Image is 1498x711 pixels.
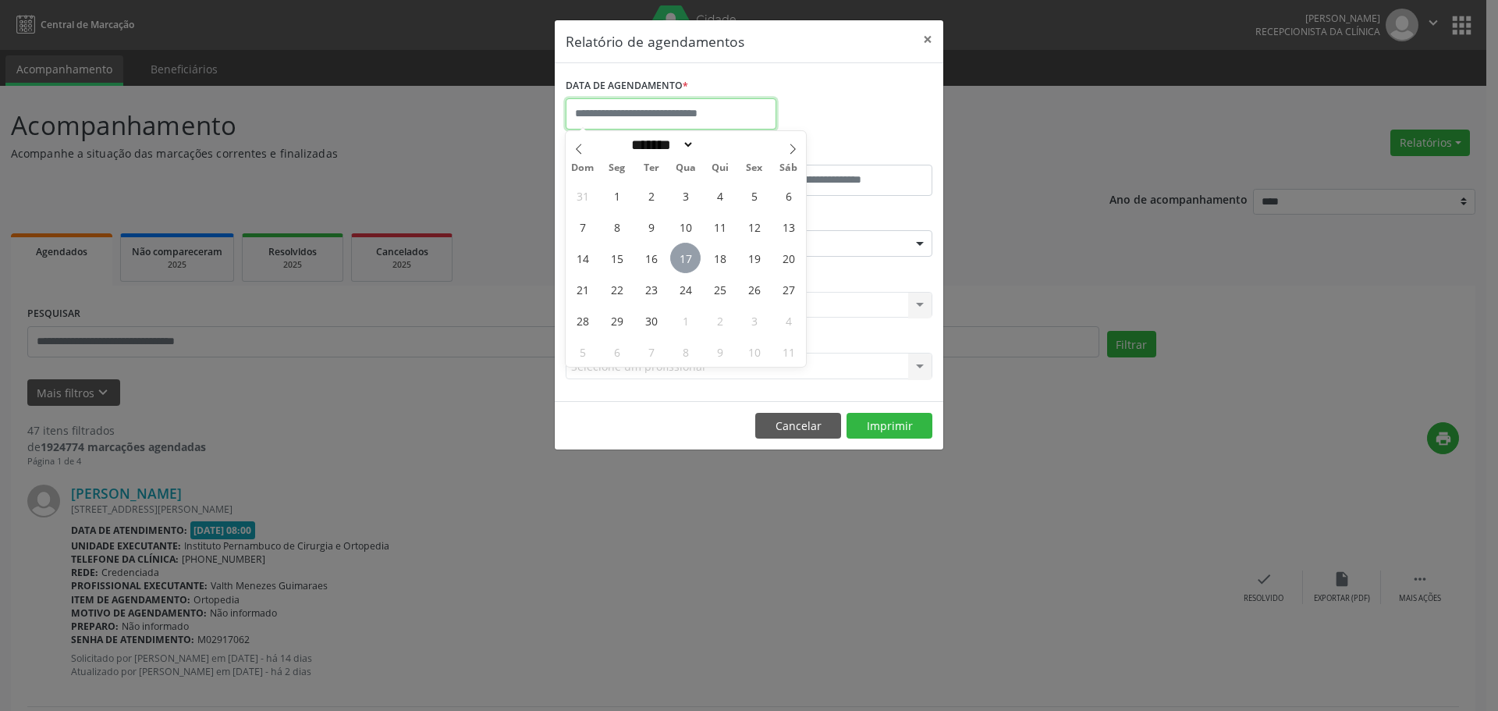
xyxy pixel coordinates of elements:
span: Setembro 29, 2025 [602,305,632,336]
span: Outubro 6, 2025 [602,336,632,367]
span: Outubro 3, 2025 [739,305,769,336]
span: Outubro 2, 2025 [705,305,735,336]
span: Setembro 20, 2025 [773,243,804,273]
span: Setembro 26, 2025 [739,274,769,304]
span: Setembro 27, 2025 [773,274,804,304]
span: Qui [703,163,737,173]
span: Setembro 30, 2025 [636,305,666,336]
span: Setembro 4, 2025 [705,180,735,211]
span: Setembro 15, 2025 [602,243,632,273]
span: Setembro 21, 2025 [567,274,598,304]
span: Setembro 6, 2025 [773,180,804,211]
span: Setembro 8, 2025 [602,212,632,242]
label: ATÉ [753,140,932,165]
span: Setembro 3, 2025 [670,180,701,211]
span: Setembro 17, 2025 [670,243,701,273]
button: Close [912,20,943,59]
span: Setembro 11, 2025 [705,212,735,242]
span: Outubro 10, 2025 [739,336,769,367]
span: Setembro 5, 2025 [739,180,769,211]
span: Setembro 23, 2025 [636,274,666,304]
span: Setembro 13, 2025 [773,212,804,242]
span: Agosto 31, 2025 [567,180,598,211]
span: Setembro 12, 2025 [739,212,769,242]
span: Sáb [772,163,806,173]
span: Setembro 14, 2025 [567,243,598,273]
span: Dom [566,163,600,173]
span: Setembro 22, 2025 [602,274,632,304]
span: Setembro 19, 2025 [739,243,769,273]
span: Sex [737,163,772,173]
label: DATA DE AGENDAMENTO [566,74,688,98]
span: Outubro 5, 2025 [567,336,598,367]
span: Setembro 24, 2025 [670,274,701,304]
span: Outubro 7, 2025 [636,336,666,367]
span: Setembro 2, 2025 [636,180,666,211]
span: Setembro 7, 2025 [567,212,598,242]
span: Outubro 11, 2025 [773,336,804,367]
span: Ter [634,163,669,173]
span: Outubro 1, 2025 [670,305,701,336]
select: Month [626,137,694,153]
input: Year [694,137,746,153]
span: Setembro 28, 2025 [567,305,598,336]
button: Imprimir [847,413,932,439]
span: Outubro 8, 2025 [670,336,701,367]
span: Setembro 25, 2025 [705,274,735,304]
span: Qua [669,163,703,173]
button: Cancelar [755,413,841,439]
span: Setembro 10, 2025 [670,212,701,242]
span: Setembro 9, 2025 [636,212,666,242]
span: Setembro 16, 2025 [636,243,666,273]
span: Outubro 4, 2025 [773,305,804,336]
span: Setembro 1, 2025 [602,180,632,211]
span: Seg [600,163,634,173]
span: Outubro 9, 2025 [705,336,735,367]
span: Setembro 18, 2025 [705,243,735,273]
h5: Relatório de agendamentos [566,31,744,52]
